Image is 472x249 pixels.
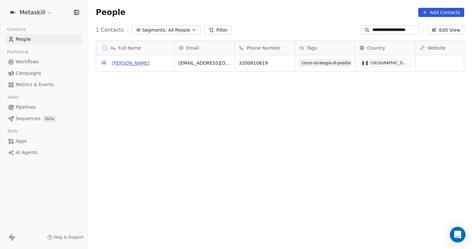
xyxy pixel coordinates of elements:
[9,8,17,16] img: AVATAR%20METASKILL%20-%20Colori%20Positivo.png
[186,45,199,51] span: Email
[247,45,280,51] span: Phone Number
[5,56,82,67] a: Workflows
[299,59,351,67] span: corso-strategia-di-position-trading
[5,147,82,158] a: AI Agents
[179,60,231,66] span: [EMAIL_ADDRESS][DOMAIN_NAME]
[307,45,317,51] span: Tags
[4,24,29,34] span: Contacts
[102,60,106,67] div: M
[5,136,82,147] a: Apps
[16,70,41,77] span: Campaigns
[5,79,82,90] a: Metrics & Events
[54,235,84,240] span: Help & Support
[16,149,37,156] span: AI Agents
[5,113,82,124] a: SequencesBeta
[16,115,40,122] span: Sequences
[43,116,56,122] span: Beta
[427,45,446,51] span: Website
[118,45,141,51] span: Full Name
[418,8,464,17] button: Add Contacts
[16,138,27,145] span: Apps
[20,8,45,17] span: Metaskill
[142,27,167,34] span: Segments:
[96,41,174,55] div: Full Name
[5,126,21,136] span: Tools
[96,55,175,244] div: grid
[47,235,84,240] a: Help & Support
[175,41,235,55] div: Email
[295,41,355,55] div: Tags
[16,104,36,111] span: Pipelines
[427,25,464,35] button: Edit View
[235,41,295,55] div: Phone Number
[355,41,415,55] div: Country
[96,26,124,34] span: 1 Contacts
[96,8,125,17] span: People
[205,25,232,35] button: Filter
[16,58,39,65] span: Workflows
[5,102,82,113] a: Pipelines
[450,227,465,242] div: Open Intercom Messenger
[112,60,150,66] a: [PERSON_NAME]
[16,36,31,43] span: People
[367,45,385,51] span: Country
[5,34,82,45] a: People
[4,47,31,57] span: Marketing
[168,27,190,34] span: All People
[16,81,54,88] span: Metrics & Events
[5,92,21,102] span: Sales
[370,61,408,65] div: [GEOGRAPHIC_DATA]
[8,7,53,18] button: Metaskill
[5,68,82,79] a: Campaigns
[239,60,291,66] span: 3200810619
